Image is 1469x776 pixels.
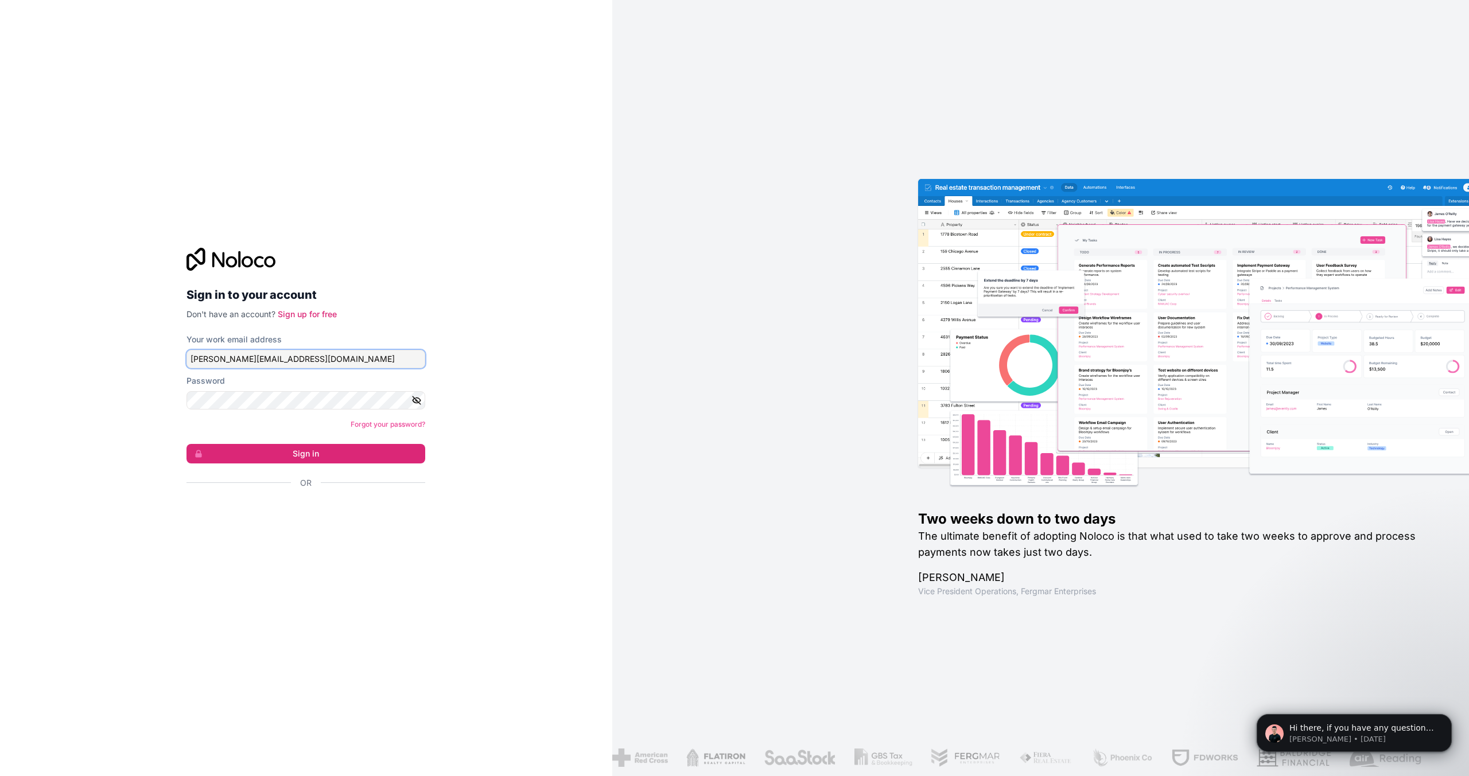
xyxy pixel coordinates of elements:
label: Password [186,375,225,387]
img: /assets/american-red-cross-BAupjrZR.png [611,748,666,767]
img: /assets/phoenix-BREaitsQ.png [1090,748,1152,767]
button: Sign in [186,444,425,463]
img: /assets/fergmar-CudnrXN5.png [930,748,1000,767]
h2: The ultimate benefit of adopting Noloco is that what used to take two weeks to approve and proces... [918,528,1432,560]
iframe: Sign in with Google Button [181,501,422,527]
img: /assets/fdworks-Bi04fVtw.png [1170,748,1237,767]
h1: Vice President Operations , Fergmar Enterprises [918,586,1432,597]
label: Your work email address [186,334,282,345]
input: Email address [186,350,425,368]
img: /assets/gbstax-C-GtDUiK.png [853,748,911,767]
a: Forgot your password? [351,420,425,428]
a: Sign up for free [278,309,337,319]
h1: Two weeks down to two days [918,510,1432,528]
img: /assets/saastock-C6Zbiodz.png [763,748,835,767]
span: Don't have an account? [186,309,275,319]
h2: Sign in to your account [186,284,425,305]
input: Password [186,391,425,410]
img: /assets/fiera-fwj2N5v4.png [1018,748,1072,767]
iframe: Intercom notifications message [1239,690,1469,770]
span: Or [300,477,312,489]
h1: [PERSON_NAME] [918,570,1432,586]
img: /assets/flatiron-C8eUkumj.png [685,748,744,767]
